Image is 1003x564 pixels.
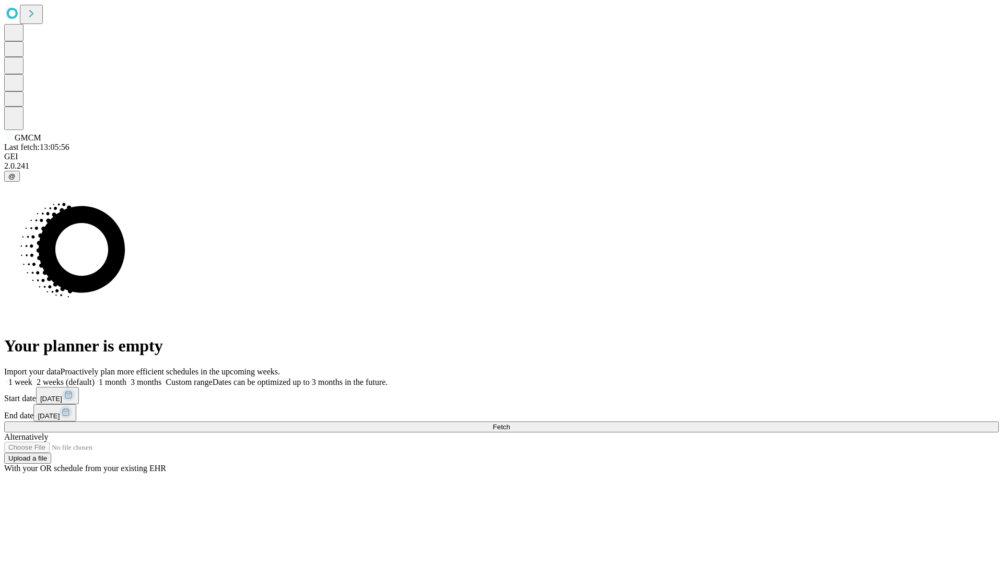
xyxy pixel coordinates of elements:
[8,172,16,180] span: @
[4,387,999,404] div: Start date
[213,378,388,386] span: Dates can be optimized up to 3 months in the future.
[4,464,166,473] span: With your OR schedule from your existing EHR
[15,133,41,142] span: GMCM
[4,143,69,151] span: Last fetch: 13:05:56
[99,378,126,386] span: 1 month
[166,378,212,386] span: Custom range
[4,453,51,464] button: Upload a file
[61,367,280,376] span: Proactively plan more efficient schedules in the upcoming weeks.
[8,378,32,386] span: 1 week
[4,421,999,432] button: Fetch
[37,378,95,386] span: 2 weeks (default)
[493,423,510,431] span: Fetch
[4,161,999,171] div: 2.0.241
[4,367,61,376] span: Import your data
[4,432,48,441] span: Alternatively
[4,404,999,421] div: End date
[36,387,79,404] button: [DATE]
[33,404,76,421] button: [DATE]
[4,336,999,356] h1: Your planner is empty
[40,395,62,403] span: [DATE]
[131,378,161,386] span: 3 months
[4,152,999,161] div: GEI
[4,171,20,182] button: @
[38,412,60,420] span: [DATE]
